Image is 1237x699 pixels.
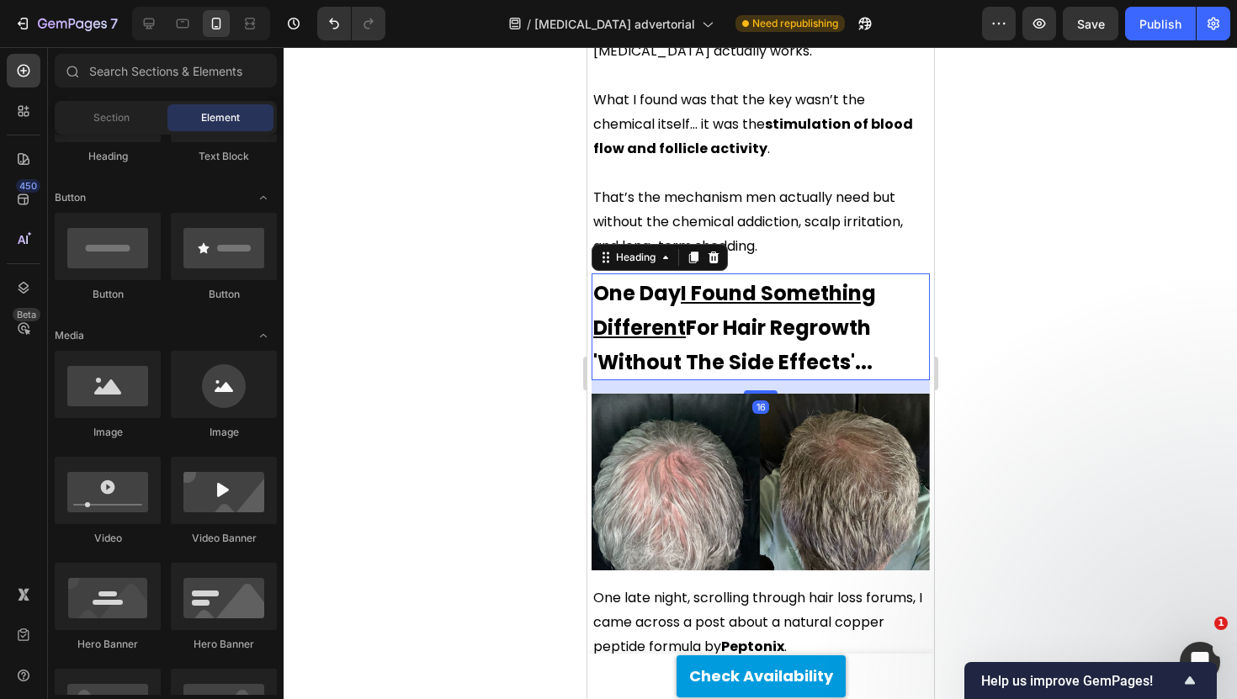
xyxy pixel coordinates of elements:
span: Button [55,190,86,205]
iframe: Intercom live chat [1180,642,1220,682]
div: Undo/Redo [317,7,385,40]
span: Save [1077,17,1105,31]
span: Media [55,328,84,343]
span: Toggle open [250,322,277,349]
button: Save [1063,7,1118,40]
div: Image [55,425,161,440]
iframe: Design area [587,47,934,699]
div: 450 [16,179,40,193]
div: Publish [1139,15,1181,33]
span: / [527,15,531,33]
button: Publish [1125,7,1196,40]
div: Image [171,425,277,440]
div: Hero Banner [171,637,277,652]
span: 1 [1214,617,1228,630]
div: Beta [13,308,40,321]
span: Toggle open [250,184,277,211]
button: Show survey - Help us improve GemPages! [981,670,1200,691]
div: Video Banner [171,531,277,546]
div: Hero Banner [55,637,161,652]
button: 7 [7,7,125,40]
div: Text Block [171,149,277,164]
div: Button [55,287,161,302]
div: Heading [55,149,161,164]
span: [MEDICAL_DATA] advertorial [534,15,695,33]
span: Section [93,110,130,125]
span: Element [201,110,240,125]
span: Need republishing [752,16,838,31]
input: Search Sections & Elements [55,54,277,87]
div: Button [171,287,277,302]
span: Help us improve GemPages! [981,673,1180,689]
p: 7 [110,13,118,34]
div: Video [55,531,161,546]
